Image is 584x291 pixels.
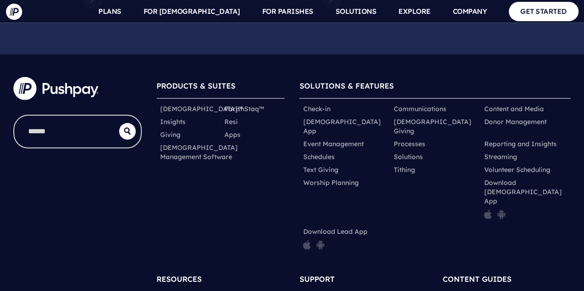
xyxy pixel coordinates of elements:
[303,104,330,113] a: Check-in
[224,117,237,126] a: Resi
[160,117,186,126] a: Insights
[484,165,550,174] a: Volunteer Scheduling
[299,225,390,255] li: Download Lead App
[303,139,363,148] a: Event Management
[484,152,517,161] a: Streaming
[160,104,243,113] a: [DEMOGRAPHIC_DATA]™
[303,165,338,174] a: Text Giving
[484,104,543,113] a: Content and Media
[509,2,578,21] a: GET STARTED
[160,143,238,161] a: [DEMOGRAPHIC_DATA] Management Software
[484,209,492,220] img: pp_icon_appstore.png
[224,130,240,139] a: Apps
[303,178,358,187] a: Worship Planning
[224,104,264,113] a: ParishStaq™
[160,130,181,139] a: Giving
[316,240,325,250] img: pp_icon_gplay.png
[303,240,311,250] img: pp_icon_appstore.png
[497,209,506,220] img: pp_icon_gplay.png
[484,117,546,126] a: Donor Management
[303,117,386,136] a: [DEMOGRAPHIC_DATA] App
[484,139,556,148] a: Reporting and Insights
[157,77,285,99] h6: PRODUCTS & SUITES
[480,176,571,225] li: Download [DEMOGRAPHIC_DATA] App
[393,165,415,174] a: Tithing
[393,117,476,136] a: [DEMOGRAPHIC_DATA] Giving
[303,152,334,161] a: Schedules
[393,152,422,161] a: Solutions
[393,139,425,148] a: Processes
[393,104,446,113] a: Communications
[299,77,571,99] h6: SOLUTIONS & FEATURES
